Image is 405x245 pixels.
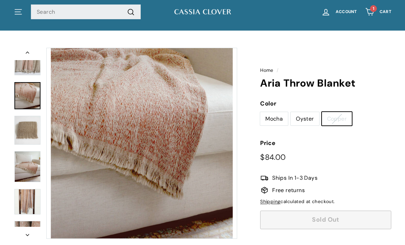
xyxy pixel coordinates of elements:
[14,221,40,244] img: Aria Throw Blanket
[260,198,391,205] div: calculated at checkout.
[14,151,40,182] img: Aria Throw Blanket
[312,215,339,224] span: Sold Out
[14,82,40,109] a: Aria Throw Blanket
[260,112,288,126] label: Mocha
[14,116,40,145] img: Aria Throw Blanket
[260,211,391,229] button: Sold Out
[336,10,357,14] span: Account
[291,112,319,126] label: Oyster
[14,45,40,75] img: Aria Throw Blanket
[361,2,395,22] a: Cart
[260,138,391,148] label: Price
[14,45,40,76] a: Aria Throw Blanket
[260,67,274,73] a: Home
[260,199,280,204] a: Shipping
[31,4,141,20] input: Search
[260,67,391,74] nav: breadcrumbs
[317,2,361,22] a: Account
[14,189,40,214] img: Aria Throw Blanket
[373,6,374,11] span: 1
[275,67,280,73] span: /
[260,99,391,108] label: Color
[14,48,41,60] button: Previous
[380,10,391,14] span: Cart
[14,227,41,239] button: Next
[260,152,286,162] span: $84.00
[272,174,317,182] span: Ships In 1-3 Days
[322,112,352,126] label: Copper
[260,78,391,89] h1: Aria Throw Blanket
[272,186,305,195] span: Free returns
